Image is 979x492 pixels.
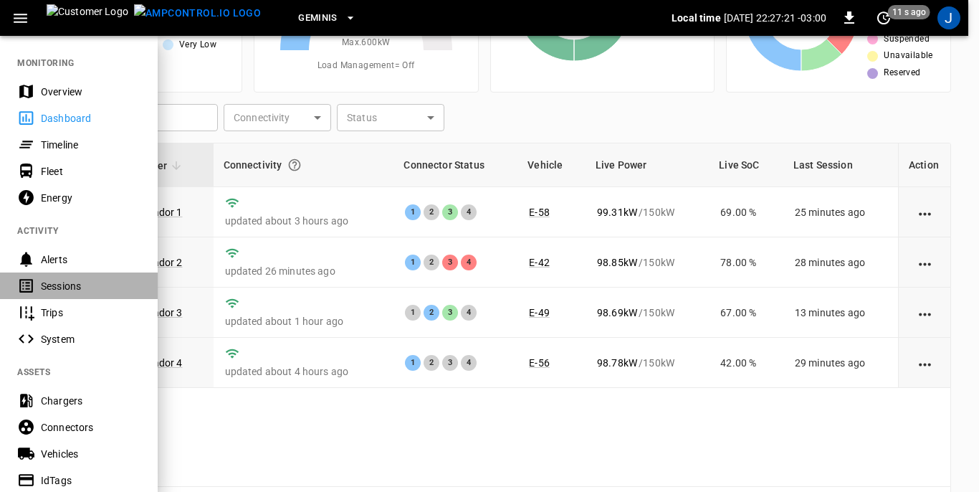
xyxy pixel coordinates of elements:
[41,138,140,152] div: Timeline
[672,11,721,25] p: Local time
[134,4,261,22] img: ampcontrol.io logo
[298,10,338,27] span: Geminis
[888,5,930,19] span: 11 s ago
[41,394,140,408] div: Chargers
[41,420,140,435] div: Connectors
[41,111,140,126] div: Dashboard
[937,6,960,29] div: profile-icon
[41,279,140,293] div: Sessions
[41,332,140,346] div: System
[47,4,128,32] img: Customer Logo
[41,252,140,267] div: Alerts
[872,6,895,29] button: set refresh interval
[41,164,140,179] div: Fleet
[41,306,140,320] div: Trips
[724,11,826,25] p: [DATE] 22:27:21 -03:00
[41,85,140,99] div: Overview
[41,191,140,205] div: Energy
[41,473,140,488] div: IdTags
[41,447,140,461] div: Vehicles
